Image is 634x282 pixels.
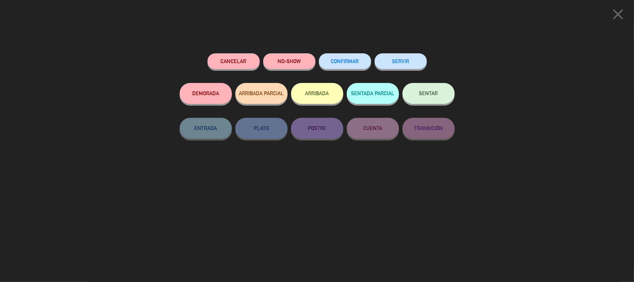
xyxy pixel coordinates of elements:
[208,53,260,69] button: Cancelar
[239,90,284,96] span: ARRIBADA PARCIAL
[419,90,438,96] span: SENTAR
[291,118,343,139] button: POSTRE
[319,53,371,69] button: CONFIRMAR
[609,6,627,23] i: close
[291,83,343,104] button: ARRIBADA
[402,83,455,104] button: SENTAR
[235,83,288,104] button: ARRIBADA PARCIAL
[331,58,359,64] span: CONFIRMAR
[347,118,399,139] button: CUENTA
[375,53,427,69] button: SERVIR
[607,5,629,26] button: close
[263,53,315,69] button: NO-SHOW
[180,83,232,104] button: DEMORADA
[402,118,455,139] button: TRANSICIÓN
[347,83,399,104] button: SENTADA PARCIAL
[180,118,232,139] button: ENTRADA
[235,118,288,139] button: PLATO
